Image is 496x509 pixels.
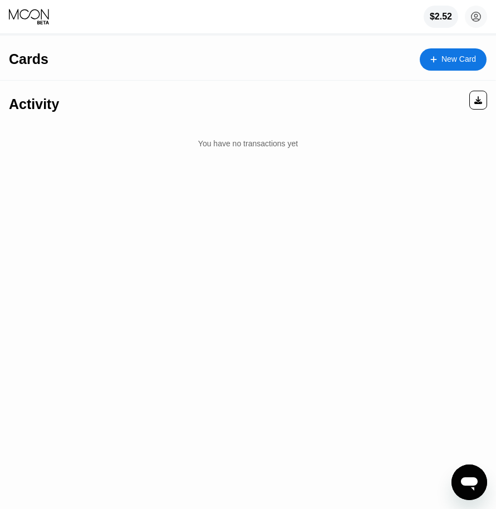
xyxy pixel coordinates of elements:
[9,96,59,112] div: Activity
[9,128,487,159] div: You have no transactions yet
[9,51,48,67] div: Cards
[451,464,487,500] iframe: Button to launch messaging window
[424,6,458,28] div: $2.52
[420,48,487,71] div: New Card
[441,55,476,64] div: New Card
[430,12,452,22] div: $2.52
